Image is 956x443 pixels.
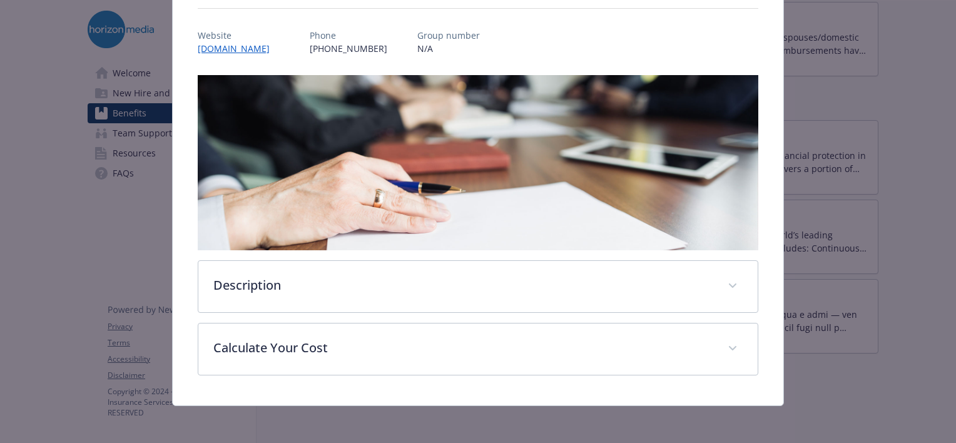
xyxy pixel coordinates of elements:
a: [DOMAIN_NAME] [198,43,280,54]
p: Calculate Your Cost [213,339,713,357]
p: Website [198,29,280,42]
p: Phone [310,29,387,42]
p: Description [213,276,713,295]
img: banner [198,75,758,250]
p: Group number [417,29,480,42]
div: Calculate Your Cost [198,323,758,375]
p: [PHONE_NUMBER] [310,42,387,55]
div: Description [198,261,758,312]
p: N/A [417,42,480,55]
